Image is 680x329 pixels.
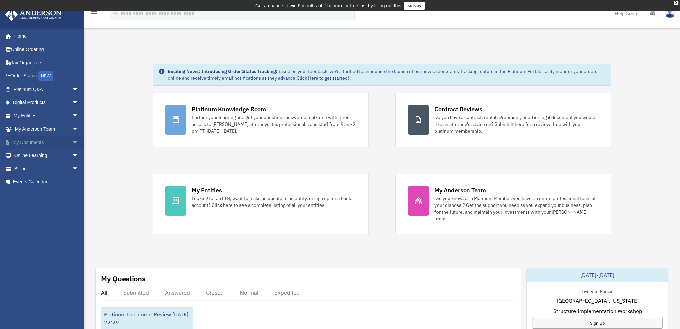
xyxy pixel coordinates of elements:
[112,9,119,16] i: search
[153,174,368,234] a: My Entities Looking for an EIN, want to make an update to an entity, or sign up for a bank accoun...
[274,289,300,296] div: Expedited
[5,43,89,56] a: Online Ordering
[5,149,89,162] a: Online Learningarrow_drop_down
[72,83,85,96] span: arrow_drop_down
[192,114,356,134] div: Further your learning and get your questions answered real-time with direct access to [PERSON_NAM...
[72,162,85,176] span: arrow_drop_down
[665,8,675,18] img: User Pic
[5,96,89,109] a: Digital Productsarrow_drop_down
[395,93,611,147] a: Contract Reviews Do you have a contract, rental agreement, or other legal document you would like...
[5,109,89,122] a: My Entitiesarrow_drop_down
[72,96,85,110] span: arrow_drop_down
[434,195,599,222] div: Did you know, as a Platinum Member, you have an entire professional team at your disposal? Get th...
[168,68,605,81] div: Based on your feedback, we're thrilled to announce the launch of our new Order Status Tracking fe...
[165,289,190,296] div: Answered
[90,9,98,17] i: menu
[395,174,611,234] a: My Anderson Team Did you know, as a Platinum Member, you have an entire professional team at your...
[192,186,222,194] div: My Entities
[5,56,89,69] a: Tax Organizers
[192,195,356,209] div: Looking for an EIN, want to make an update to an entity, or sign up for a bank account? Click her...
[72,136,85,149] span: arrow_drop_down
[5,122,89,136] a: My Anderson Teamarrow_drop_down
[255,2,401,10] div: Get a chance to win 6 months of Platinum for free just by filling out this
[434,105,482,113] div: Contract Reviews
[240,289,258,296] div: Normal
[168,68,277,74] strong: Exciting News: Introducing Order Status Tracking!
[72,149,85,163] span: arrow_drop_down
[38,71,53,81] div: NEW
[5,83,89,96] a: Platinum Q&Aarrow_drop_down
[434,114,599,134] div: Do you have a contract, rental agreement, or other legal document you would like an attorney's ad...
[404,2,425,10] a: survey
[101,289,107,296] div: All
[434,186,486,194] div: My Anderson Team
[297,75,349,81] a: Click Here to get started!
[206,289,224,296] div: Closed
[90,12,98,17] a: menu
[576,287,618,294] div: Live & In-Person
[532,318,663,329] a: Sign Up
[192,105,266,113] div: Platinum Knowledge Room
[123,289,149,296] div: Submitted
[5,136,89,149] a: My Documentsarrow_drop_down
[72,109,85,123] span: arrow_drop_down
[5,69,89,83] a: Order StatusNEW
[5,162,89,175] a: Billingarrow_drop_down
[101,308,193,329] div: Platinum Document Review [DATE] 22:29
[527,268,668,282] div: [DATE]-[DATE]
[674,1,678,5] div: close
[5,175,89,189] a: Events Calendar
[72,122,85,136] span: arrow_drop_down
[5,29,85,43] a: Home
[153,93,368,147] a: Platinum Knowledge Room Further your learning and get your questions answered real-time with dire...
[101,274,146,284] div: My Questions
[556,297,638,305] span: [GEOGRAPHIC_DATA], [US_STATE]
[3,8,64,21] img: Anderson Advisors Platinum Portal
[553,307,642,315] span: Structure Implementation Workshop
